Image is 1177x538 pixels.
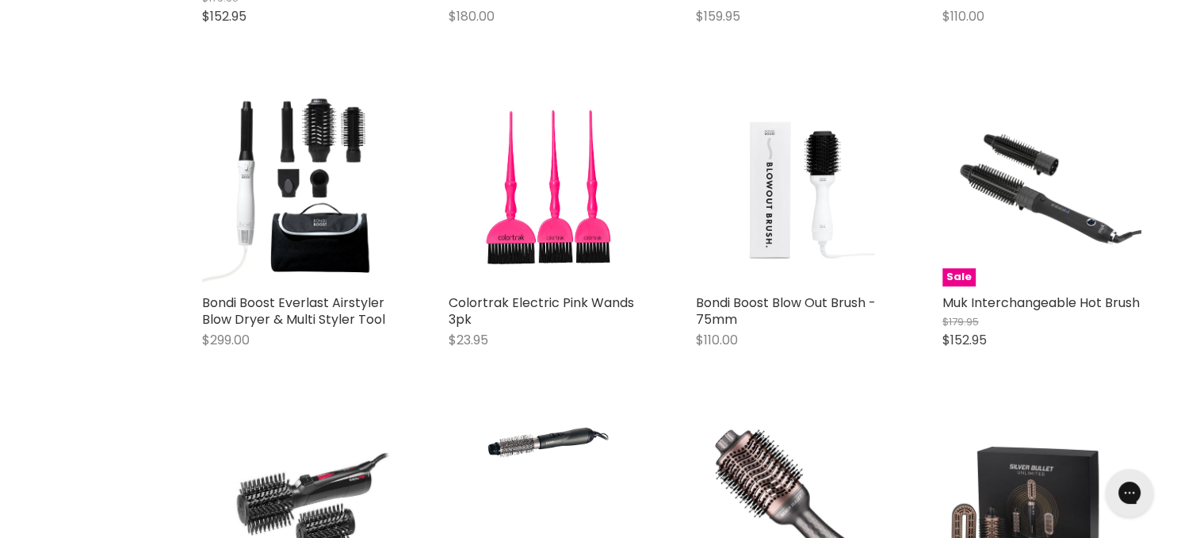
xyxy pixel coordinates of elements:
span: $110.00 [696,331,738,349]
span: $23.95 [449,331,488,349]
span: $179.95 [942,314,979,329]
a: Muk Interchangeable Hot BrushSale [942,87,1141,286]
a: Bondi Boost Blow Out Brush - 75mm [696,87,895,286]
span: $159.95 [696,7,740,25]
a: Muk Interchangeable Hot Brush [942,294,1140,312]
img: Bondi Boost Everlast Airstyler Blow Dryer & Multi Styler Tool [202,87,401,286]
span: $299.00 [202,331,250,349]
a: Colortrak Electric Pink Wands 3pk [449,87,648,286]
span: $110.00 [942,7,984,25]
img: Bondi Boost Blow Out Brush - 75mm [716,87,875,286]
a: Bondi Boost Everlast Airstyler Blow Dryer & Multi Styler Tool [202,294,385,329]
img: Colortrak Electric Pink Wands 3pk [482,87,614,286]
span: Sale [942,268,976,286]
span: $152.95 [942,331,987,349]
img: Muk Interchangeable Hot Brush [942,87,1141,286]
span: $180.00 [449,7,495,25]
a: Colortrak Electric Pink Wands 3pk [449,294,634,329]
span: $152.95 [202,7,246,25]
iframe: Gorgias live chat messenger [1098,463,1161,522]
a: Bondi Boost Blow Out Brush - 75mm [696,294,876,329]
